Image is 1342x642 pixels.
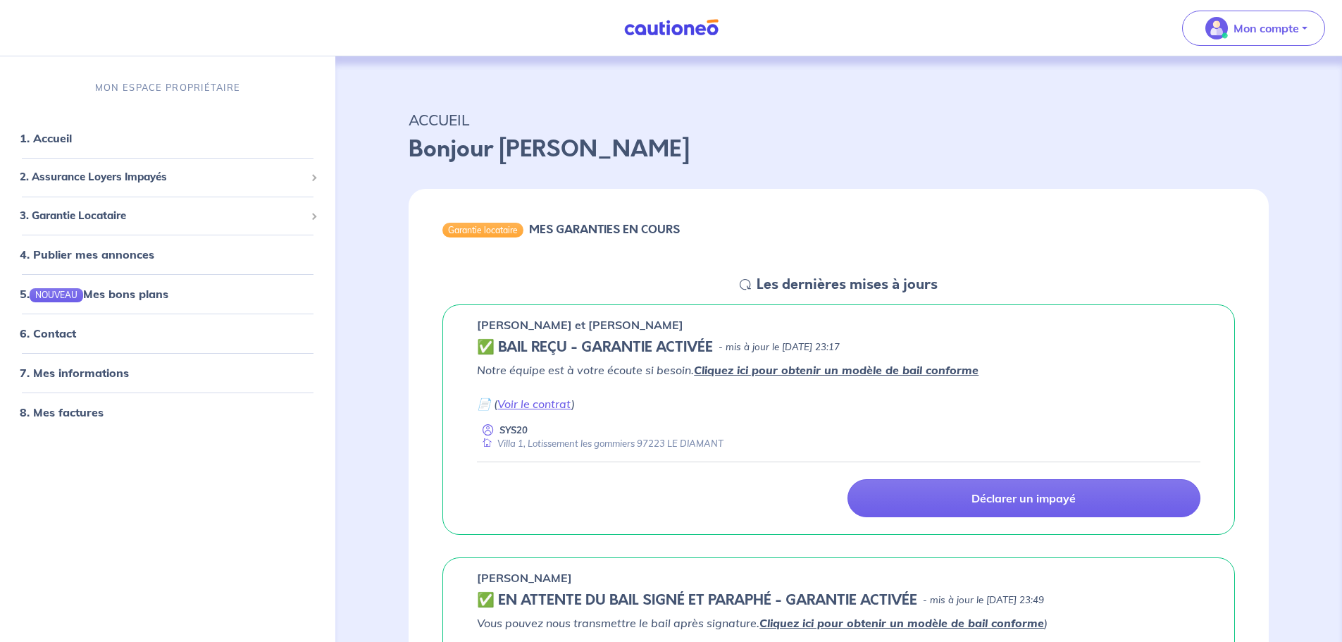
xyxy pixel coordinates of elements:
[619,19,724,37] img: Cautioneo
[477,616,1048,630] em: Vous pouvez nous transmettre le bail après signature. )
[409,107,1269,132] p: ACCUEIL
[1205,17,1228,39] img: illu_account_valid_menu.svg
[477,592,1200,609] div: state: CONTRACT-SIGNED, Context: IN-LANDLORD,IS-GL-CAUTION-IN-LANDLORD
[409,132,1269,166] p: Bonjour [PERSON_NAME]
[757,276,938,293] h5: Les dernières mises à jours
[20,247,154,261] a: 4. Publier mes annonces
[20,287,168,301] a: 5.NOUVEAUMes bons plans
[971,491,1076,505] p: Déclarer un impayé
[497,397,571,411] a: Voir le contrat
[6,163,330,191] div: 2. Assurance Loyers Impayés
[6,280,330,308] div: 5.NOUVEAUMes bons plans
[477,569,572,586] p: [PERSON_NAME]
[6,398,330,426] div: 8. Mes factures
[499,424,528,437] p: SYS20
[477,397,575,411] em: 📄 ( )
[20,366,129,380] a: 7. Mes informations
[95,81,240,94] p: MON ESPACE PROPRIÉTAIRE
[477,592,917,609] h5: ✅️️️ EN ATTENTE DU BAIL SIGNÉ ET PARAPHÉ - GARANTIE ACTIVÉE
[6,202,330,230] div: 3. Garantie Locataire
[477,339,713,356] h5: ✅ BAIL REÇU - GARANTIE ACTIVÉE
[477,316,683,333] p: [PERSON_NAME] et [PERSON_NAME]
[6,319,330,347] div: 6. Contact
[847,479,1200,517] a: Déclarer un impayé
[20,405,104,419] a: 8. Mes factures
[923,593,1044,607] p: - mis à jour le [DATE] 23:49
[759,616,1044,630] a: Cliquez ici pour obtenir un modèle de bail conforme
[6,124,330,152] div: 1. Accueil
[20,208,305,224] span: 3. Garantie Locataire
[529,223,680,236] h6: MES GARANTIES EN COURS
[20,326,76,340] a: 6. Contact
[477,339,1200,356] div: state: CONTRACT-VALIDATED, Context: IN-LANDLORD,IS-GL-CAUTION-IN-LANDLORD
[20,131,72,145] a: 1. Accueil
[442,223,523,237] div: Garantie locataire
[477,363,978,377] em: Notre équipe est à votre écoute si besoin.
[694,363,978,377] a: Cliquez ici pour obtenir un modèle de bail conforme
[6,240,330,268] div: 4. Publier mes annonces
[20,169,305,185] span: 2. Assurance Loyers Impayés
[719,340,840,354] p: - mis à jour le [DATE] 23:17
[477,437,723,450] div: Villa 1, Lotissement les gommiers 97223 LE DIAMANT
[6,359,330,387] div: 7. Mes informations
[1182,11,1325,46] button: illu_account_valid_menu.svgMon compte
[1234,20,1299,37] p: Mon compte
